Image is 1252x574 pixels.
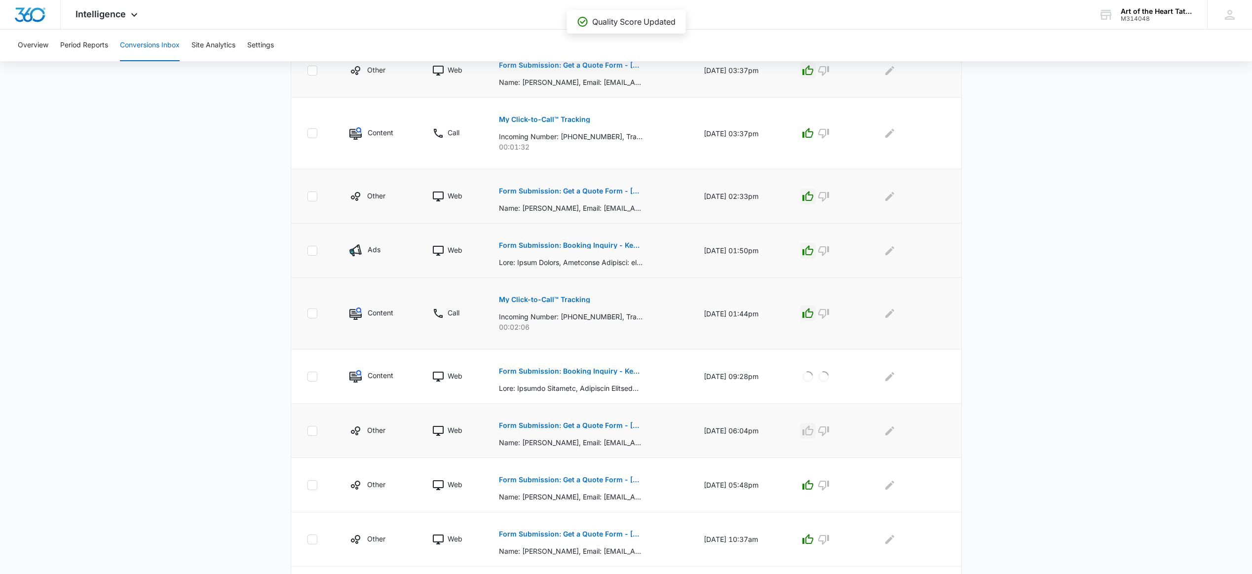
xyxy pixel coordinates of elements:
[882,189,898,204] button: Edit Comments
[499,322,680,332] p: 00:02:06
[499,53,643,77] button: Form Submission: Get a Quote Form - [US_STATE] (was previously both)
[882,423,898,439] button: Edit Comments
[448,307,459,318] p: Call
[882,306,898,321] button: Edit Comments
[499,257,643,268] p: Lore: Ipsum Dolors, Ametconse Adipisci: elit, Sed doeiu tem incidi ut la etdolorem?: Aliq, Enima:...
[120,30,180,61] button: Conversions Inbox
[1121,7,1193,15] div: account name
[692,349,788,404] td: [DATE] 09:28pm
[692,458,788,512] td: [DATE] 05:48pm
[882,532,898,547] button: Edit Comments
[499,296,590,303] p: My Click-to-Call™ Tracking
[692,43,788,98] td: [DATE] 03:37pm
[499,414,643,437] button: Form Submission: Get a Quote Form - [GEOGRAPHIC_DATA]
[247,30,274,61] button: Settings
[882,369,898,384] button: Edit Comments
[367,191,385,201] p: Other
[499,77,643,87] p: Name: [PERSON_NAME], Email: [EMAIL_ADDRESS][DOMAIN_NAME], Phone: [PHONE_NUMBER], How can we help?...
[499,233,643,257] button: Form Submission: Booking Inquiry - Keoni
[499,422,643,429] p: Form Submission: Get a Quote Form - [GEOGRAPHIC_DATA]
[499,383,643,393] p: Lore: Ipsumdo Sitametc, Adipiscin Elitsedd: Eiu/tem, Inc utlab etd magnaa en ad minimveni?: Quis,...
[499,116,590,123] p: My Click-to-Call™ Tracking
[367,65,385,75] p: Other
[60,30,108,61] button: Period Reports
[367,425,385,435] p: Other
[692,98,788,169] td: [DATE] 03:37pm
[448,191,462,201] p: Web
[1121,15,1193,22] div: account id
[499,522,643,546] button: Form Submission: Get a Quote Form - [GEOGRAPHIC_DATA]
[367,534,385,544] p: Other
[692,404,788,458] td: [DATE] 06:04pm
[499,359,643,383] button: Form Submission: Booking Inquiry - Keoni
[499,203,643,213] p: Name: [PERSON_NAME], Email: [EMAIL_ADDRESS][DOMAIN_NAME], Phone: [PHONE_NUMBER], How can we help?...
[448,245,462,255] p: Web
[692,512,788,567] td: [DATE] 10:37am
[499,131,643,142] p: Incoming Number: [PHONE_NUMBER], Tracking Number: [PHONE_NUMBER], Ring To: [PHONE_NUMBER], Caller...
[448,65,462,75] p: Web
[499,188,643,194] p: Form Submission: Get a Quote Form - [GEOGRAPHIC_DATA]
[448,425,462,435] p: Web
[692,278,788,349] td: [DATE] 01:44pm
[499,437,643,448] p: Name: [PERSON_NAME], Email: [EMAIL_ADDRESS][DOMAIN_NAME], Phone: [PHONE_NUMBER], How can we help?...
[18,30,48,61] button: Overview
[882,477,898,493] button: Edit Comments
[499,242,643,249] p: Form Submission: Booking Inquiry - Keoni
[499,108,590,131] button: My Click-to-Call™ Tracking
[368,244,380,255] p: Ads
[448,534,462,544] p: Web
[592,16,676,28] p: Quality Score Updated
[368,127,393,138] p: Content
[499,492,643,502] p: Name: [PERSON_NAME], Email: [EMAIL_ADDRESS][DOMAIN_NAME], Phone: [PHONE_NUMBER], How can we help?...
[499,311,643,322] p: Incoming Number: [PHONE_NUMBER], Tracking Number: [PHONE_NUMBER], Ring To: [PHONE_NUMBER], Caller...
[499,62,643,69] p: Form Submission: Get a Quote Form - [US_STATE] (was previously both)
[368,307,393,318] p: Content
[882,125,898,141] button: Edit Comments
[692,169,788,224] td: [DATE] 02:33pm
[191,30,235,61] button: Site Analytics
[367,479,385,490] p: Other
[882,63,898,78] button: Edit Comments
[882,243,898,259] button: Edit Comments
[368,370,393,381] p: Content
[76,9,126,19] span: Intelligence
[692,224,788,278] td: [DATE] 01:50pm
[499,179,643,203] button: Form Submission: Get a Quote Form - [GEOGRAPHIC_DATA]
[448,371,462,381] p: Web
[499,546,643,556] p: Name: [PERSON_NAME], Email: [EMAIL_ADDRESS][DOMAIN_NAME], Phone: [PHONE_NUMBER], How can we help?...
[499,468,643,492] button: Form Submission: Get a Quote Form - [US_STATE] (was previously both)
[448,127,459,138] p: Call
[499,476,643,483] p: Form Submission: Get a Quote Form - [US_STATE] (was previously both)
[448,479,462,490] p: Web
[499,288,590,311] button: My Click-to-Call™ Tracking
[499,531,643,537] p: Form Submission: Get a Quote Form - [GEOGRAPHIC_DATA]
[499,142,680,152] p: 00:01:32
[499,368,643,375] p: Form Submission: Booking Inquiry - Keoni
